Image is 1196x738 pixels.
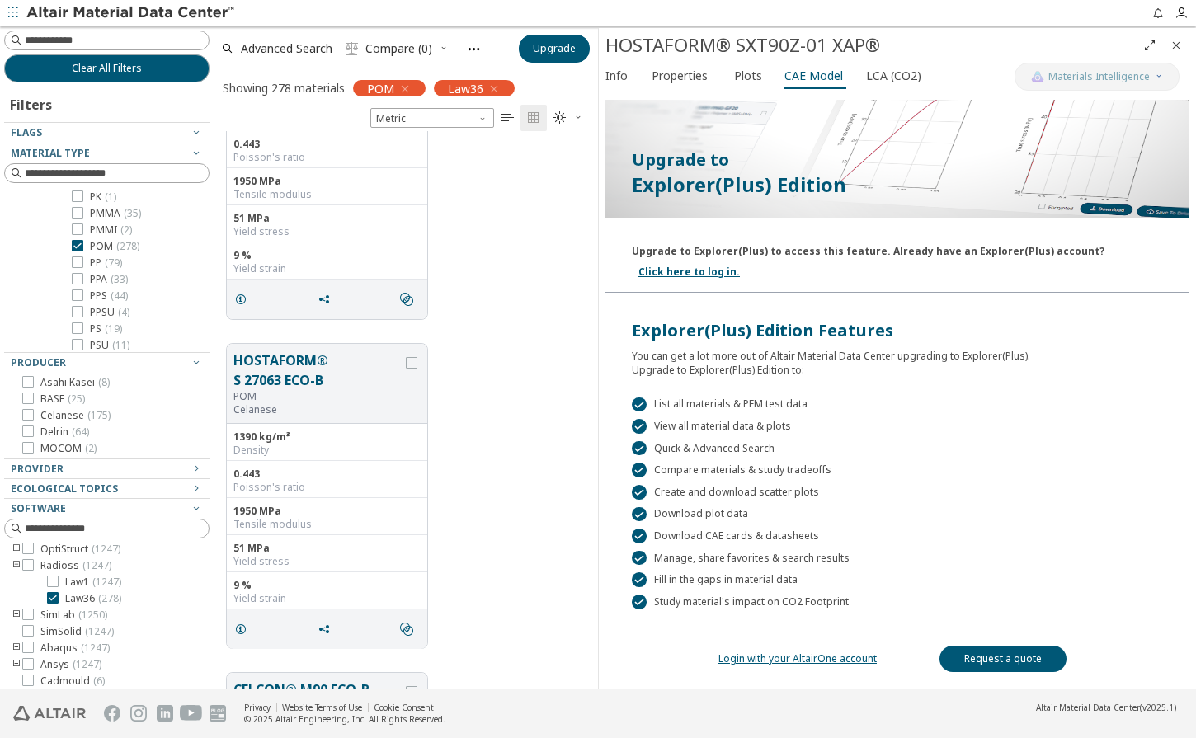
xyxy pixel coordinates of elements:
div: Yield strain [233,592,421,605]
span: Advanced Search [241,43,332,54]
span: Clear All Filters [72,62,142,75]
div: Create and download scatter plots [632,485,1163,500]
div:  [632,419,647,434]
span: ( 1247 ) [92,542,120,556]
span: Asahi Kasei [40,376,110,389]
div: 51 MPa [233,542,421,555]
div: Yield strain [233,262,421,275]
div: © 2025 Altair Engineering, Inc. All Rights Reserved. [244,713,445,725]
i: toogle group [11,609,22,622]
span: Celanese [40,409,111,422]
span: SimSolid [40,625,114,638]
div: HOSTAFORM® SXT90Z-01 XAP® [605,32,1137,59]
div: Poisson's ratio [233,151,421,164]
a: Privacy [244,702,271,713]
span: Delrin [40,425,89,439]
div: Fill in the gaps in material data [632,572,1163,587]
i: toogle group [11,559,22,572]
span: ( 11 ) [112,338,129,352]
span: Software [11,501,66,515]
span: PPS [90,289,128,303]
span: ( 6 ) [93,674,105,688]
span: Abaqus [40,642,110,655]
div: Study material's impact on CO2 Footprint [632,595,1163,609]
span: ( 1247 ) [81,641,110,655]
div: 1390 kg/m³ [233,430,421,444]
div: 51 MPa [233,212,421,225]
div: (v2025.1) [1036,702,1176,713]
span: PK [90,190,116,204]
button: Flags [4,123,210,143]
button: Share [310,283,345,316]
div:  [632,463,647,477]
button: Details [227,283,261,316]
span: PMMA [90,207,141,220]
div: POM [233,390,403,403]
button: Share [310,613,345,646]
i: toogle group [11,658,22,671]
span: PPA [90,273,128,286]
span: ( 4 ) [118,305,129,319]
a: Click here to log in. [638,265,740,279]
button: HOSTAFORM® S 27063 ECO-B [233,350,403,390]
div: Yield stress [233,225,421,238]
span: ( 25 ) [68,392,85,406]
div:  [632,397,647,412]
p: Explorer(Plus) Edition [632,172,1163,198]
span: ( 64 ) [72,425,89,439]
div:  [632,551,647,566]
div: 1950 MPa [233,175,421,188]
div: Explorer(Plus) Edition Features [632,319,1163,342]
div: 0.443 [233,468,421,481]
div: You can get a lot more out of Altair Material Data Center upgrading to Explorer(Plus). Upgrade to... [632,342,1163,377]
span: PS [90,322,122,336]
span: MOCOM [40,442,97,455]
span: ( 1 ) [105,190,116,204]
img: Altair Material Data Center [26,5,237,21]
span: Plots [734,63,762,89]
button: Ecological Topics [4,479,210,499]
span: Materials Intelligence [1048,70,1150,83]
button: Clear All Filters [4,54,210,82]
button: Material Type [4,143,210,163]
span: Properties [652,63,708,89]
button: Tile View [520,105,547,131]
button: Provider [4,459,210,479]
span: Law1 [65,576,121,589]
div: Poisson's ratio [233,481,421,494]
p: Celanese [233,403,403,416]
span: ( 2 ) [120,223,132,237]
span: PPSU [90,306,129,319]
div: Manage, share favorites & search results [632,551,1163,566]
div: Tensile modulus [233,188,421,201]
span: PSU [90,339,129,352]
span: Law36 [448,81,483,96]
div: Compare materials & study tradeoffs [632,463,1163,477]
span: Flags [11,125,42,139]
div:  [632,485,647,500]
div: Showing 278 materials [223,80,345,96]
span: ( 278 ) [116,239,139,253]
div: Yield stress [233,555,421,568]
button: CELCON® M90 ECO-B [233,679,403,718]
span: ( 278 ) [98,591,121,605]
span: Law36 [65,592,121,605]
span: ( 2 ) [85,441,97,455]
span: ( 1247 ) [85,624,114,638]
span: PMMI [90,223,132,237]
i: toogle group [11,642,22,655]
span: POM [90,240,139,253]
div: 0.443 [233,138,421,151]
i:  [400,623,413,636]
div: Download plot data [632,507,1163,522]
div: Download CAE cards & datasheets [632,529,1163,543]
span: Upgrade [533,42,576,55]
span: CAE Model [784,63,843,89]
span: LCA (CO2) [866,63,921,89]
button: Details [227,613,261,646]
span: ( 175 ) [87,408,111,422]
div:  [632,507,647,522]
div: 9 % [233,579,421,592]
div:  [632,572,647,587]
button: AI CopilotMaterials Intelligence [1015,63,1180,91]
